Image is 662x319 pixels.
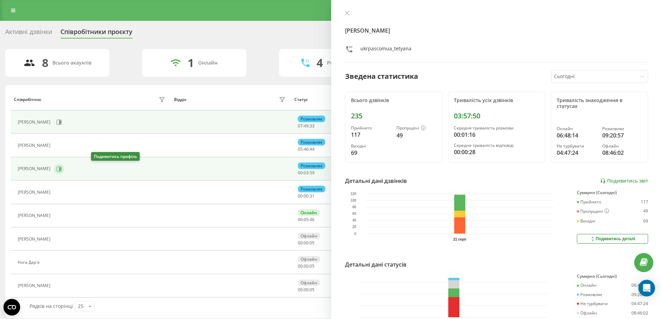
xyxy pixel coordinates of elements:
div: : : [298,194,314,199]
div: Сумарно (Сьогодні) [577,274,648,279]
div: [PERSON_NAME] [18,213,52,218]
div: Активні дзвінки [5,28,52,39]
span: 05 [310,263,314,269]
div: 117 [641,200,648,204]
div: 08:46:02 [602,149,642,157]
div: : : [298,264,314,269]
div: Співробітники проєкту [60,28,132,39]
span: 00 [298,217,303,223]
span: 05 [304,217,309,223]
span: 00 [304,193,309,199]
div: Прийнято [577,200,601,204]
h4: [PERSON_NAME] [345,26,648,35]
div: Розмовляє [298,186,325,192]
span: 05 [310,240,314,246]
div: [PERSON_NAME] [18,143,52,148]
div: 09:20:57 [602,131,642,140]
span: 00 [298,193,303,199]
span: Рядків на сторінці [30,303,73,309]
div: [PERSON_NAME] [18,120,52,125]
span: 05 [310,287,314,293]
span: 00 [298,170,303,176]
div: Офлайн [577,311,597,316]
div: Тривалість усіх дзвінків [454,98,539,103]
span: 00 [304,240,309,246]
div: Статус [294,97,308,102]
span: 00 [298,263,303,269]
text: 120 [350,192,356,196]
div: 49 [397,131,436,140]
span: 00 [304,263,309,269]
div: 1 [188,56,194,69]
div: 04:47:24 [557,149,597,157]
div: ukrpascomua_tetyana [360,45,411,55]
text: 0 [354,232,356,236]
text: 21 серп [453,237,466,241]
div: Не турбувати [557,144,597,149]
span: 46 [310,217,314,223]
span: 49 [304,123,309,129]
text: 60 [352,212,356,216]
div: Співробітник [14,97,41,102]
div: 06:48:14 [631,283,648,288]
div: Всього акаунтів [52,60,91,66]
div: Сумарно (Сьогодні) [577,190,648,195]
div: Розмовляє [602,126,642,131]
div: 00:01:16 [454,131,539,139]
text: 20 [352,225,356,229]
div: 08:46:02 [631,311,648,316]
div: Офлайн [602,144,642,149]
text: 80 [352,205,356,209]
div: [PERSON_NAME] [18,283,52,288]
div: Тривалість знаходження в статусах [557,98,642,109]
div: Зведена статистика [345,71,418,82]
div: Офлайн [298,233,320,239]
span: 00 [304,287,309,293]
div: Подивитись деталі [590,236,635,242]
a: Подивитись звіт [600,178,648,184]
div: Онлайн [198,60,218,66]
div: Вихідні [577,219,595,224]
div: 04:47:24 [631,301,648,306]
text: 100 [350,199,356,202]
div: Розмовляють [327,60,361,66]
text: 40 [352,219,356,223]
div: Розмовляє [577,292,602,297]
div: 25 [78,303,83,310]
span: 00 [298,240,303,246]
span: 44 [310,146,314,152]
div: Онлайн [557,126,597,131]
div: 03:57:50 [454,112,539,120]
div: 09:20:57 [631,292,648,297]
div: 8 [42,56,48,69]
div: : : [298,147,314,152]
div: Офлайн [298,279,320,286]
div: 69 [351,149,391,157]
div: Середня тривалість розмови [454,126,539,131]
div: 69 [643,219,648,224]
div: : : [298,217,314,222]
div: 00:00:28 [454,148,539,156]
div: Розмовляє [298,139,325,145]
div: Розмовляє [298,162,325,169]
div: Середня тривалість відповіді [454,143,539,148]
span: 03 [304,170,309,176]
div: [PERSON_NAME] [18,237,52,242]
span: 46 [304,146,309,152]
div: Відділ [174,97,186,102]
div: : : [298,124,314,128]
button: Подивитись деталі [577,234,648,244]
div: Всього дзвінків [351,98,436,103]
span: 00 [298,287,303,293]
div: Онлайн [577,283,597,288]
span: 31 [310,193,314,199]
div: Пропущені [397,126,436,131]
div: Прийнято [351,126,391,131]
span: 33 [310,123,314,129]
div: Не турбувати [577,301,608,306]
div: Пропущені [577,209,609,214]
div: Онлайн [298,209,320,216]
div: Подивитись профіль [91,152,140,161]
div: [PERSON_NAME] [18,190,52,195]
div: Детальні дані статусів [345,260,407,269]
